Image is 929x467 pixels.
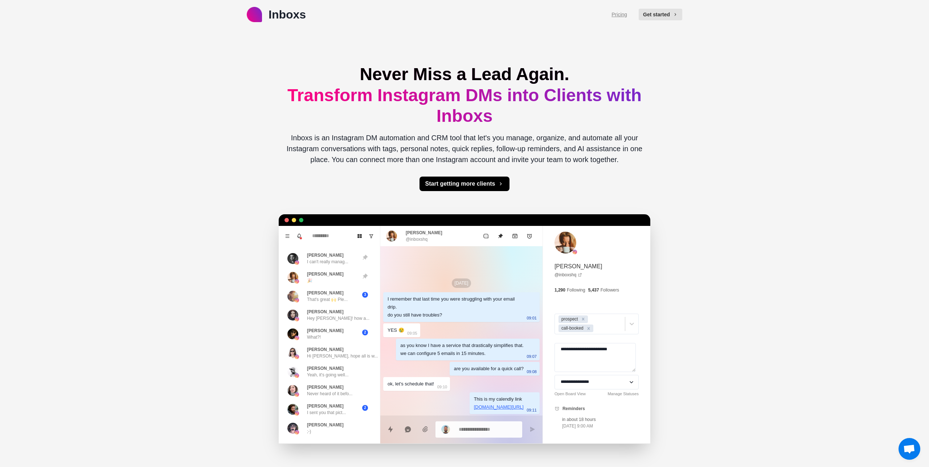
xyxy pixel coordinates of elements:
[307,384,344,390] p: [PERSON_NAME]
[287,272,298,283] img: picture
[307,290,344,296] p: [PERSON_NAME]
[383,422,398,437] button: Quick replies
[295,373,299,378] img: picture
[567,287,585,293] p: Following
[401,422,415,437] button: Reply with AI
[307,422,344,428] p: [PERSON_NAME]
[307,390,352,397] p: Never heard of it befo...
[452,278,471,288] p: [DATE]
[307,259,348,265] p: I can't really manag...
[307,327,344,334] p: [PERSON_NAME]
[295,430,299,434] img: picture
[362,330,368,335] span: 2
[287,253,298,264] img: picture
[554,232,576,253] img: picture
[295,298,299,302] img: picture
[441,425,450,434] img: picture
[522,229,537,243] button: Add reminder
[287,366,298,377] img: picture
[307,353,378,359] p: Hi [PERSON_NAME], hope all is w...
[388,295,524,319] div: I remember that last time you were struggling with your email drip. do you still have troubles?
[307,403,344,409] p: [PERSON_NAME]
[307,365,344,372] p: [PERSON_NAME]
[269,6,306,23] p: Inboxs
[562,416,596,423] p: in about 18 hours
[307,252,344,259] p: [PERSON_NAME]
[247,7,262,22] img: logo
[585,325,593,332] div: Remove call-booked
[527,406,537,414] p: 09:11
[607,391,639,397] a: Manage Statuses
[406,230,442,236] p: [PERSON_NAME]
[362,405,368,411] span: 2
[295,317,299,321] img: picture
[287,347,298,358] img: picture
[479,229,493,243] button: Mark as unread
[295,411,299,416] img: picture
[474,395,524,411] div: This is my calendly link
[527,352,537,360] p: 09:07
[287,328,298,339] img: picture
[295,336,299,340] img: picture
[588,287,599,293] p: 5,437
[601,287,619,293] p: Followers
[285,132,644,165] p: Inboxs is an Instagram DM automation and CRM tool that let's you manage, organize, and automate a...
[508,229,522,243] button: Archive
[295,355,299,359] img: picture
[554,272,582,278] a: @inboxshq
[307,277,312,284] p: 🎉
[287,385,298,396] img: picture
[639,9,682,20] button: Get started
[527,368,537,376] p: 09:08
[354,230,365,242] button: Board View
[282,230,293,242] button: Menu
[406,236,427,243] p: @inboxshq
[525,422,540,437] button: Send message
[307,296,348,303] p: That's great 🙌 Ple...
[307,334,321,340] p: What?!
[559,315,579,323] div: prospect
[360,65,569,84] span: Never Miss a Lead Again.
[554,262,602,271] p: [PERSON_NAME]
[388,380,434,388] div: ok, let's schedule that!
[454,365,524,373] div: are you available for a quick call?
[293,230,305,242] button: Notifications
[554,287,565,293] p: 1,290
[559,325,585,332] div: call-booked
[307,428,311,435] p: ;-)
[420,177,510,191] button: Start getting more clients
[527,314,537,322] p: 09:01
[247,6,306,23] a: logoInboxs
[573,250,577,254] img: picture
[899,438,920,460] div: Open chat
[611,11,627,18] a: Pricing
[307,409,346,416] p: I sent you that pict...
[285,64,644,127] h1: Transform Instagram DMs into Clients with Inboxs
[307,271,344,277] p: [PERSON_NAME]
[295,392,299,397] img: picture
[287,310,298,321] img: picture
[307,309,344,315] p: [PERSON_NAME]
[295,260,299,265] img: picture
[287,291,298,302] img: picture
[437,383,447,391] p: 09:10
[365,230,377,242] button: Show unread conversations
[295,279,299,284] img: picture
[579,315,587,323] div: Remove prospect
[400,342,524,358] div: as you know I have a service that drastically simplifies that. we can configure 5 emails in 15 mi...
[562,423,596,429] p: [DATE] 9:00 AM
[418,422,433,437] button: Add media
[493,229,508,243] button: Unpin
[307,372,349,378] p: Yeah, it's going well...
[554,391,586,397] a: Open Board View
[474,403,524,411] p: [DOMAIN_NAME][URL]
[362,292,368,298] span: 3
[386,231,397,241] img: picture
[407,329,417,337] p: 09:05
[307,346,344,353] p: [PERSON_NAME]
[388,326,404,334] div: YES 😢
[562,405,585,412] p: Reminders
[307,315,369,322] p: Hey [PERSON_NAME]! how a...
[287,404,298,415] img: picture
[287,423,298,434] img: picture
